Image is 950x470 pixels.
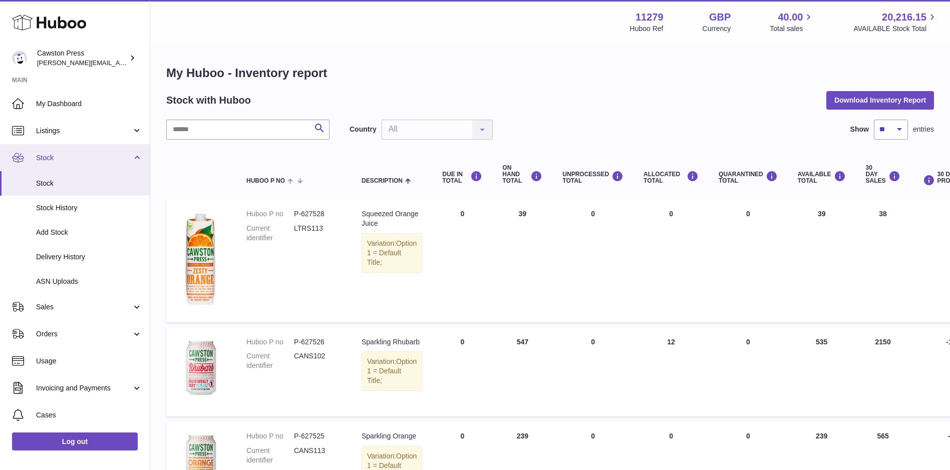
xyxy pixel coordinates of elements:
dd: P-627525 [294,431,342,441]
span: entries [913,125,934,134]
dt: Current identifier [246,351,294,370]
td: 0 [432,327,492,416]
div: DUE IN TOTAL [442,171,482,184]
h2: Stock with Huboo [166,94,251,107]
img: thomas.carson@cawstonpress.com [12,51,27,66]
span: Huboo P no [246,178,285,184]
div: Sparkling Rhubarb [362,337,422,347]
a: Log out [12,432,138,450]
strong: GBP [709,11,731,24]
span: Cases [36,410,142,420]
span: 20,216.15 [882,11,926,24]
span: 40.00 [778,11,803,24]
span: Description [362,178,403,184]
td: 547 [492,327,552,416]
dd: P-627528 [294,209,342,219]
td: 39 [788,199,856,322]
dt: Current identifier [246,224,294,243]
span: My Dashboard [36,99,142,109]
span: Delivery History [36,252,142,262]
td: 0 [552,199,634,322]
div: Currency [703,24,731,34]
span: 0 [746,432,750,440]
td: 2150 [856,327,910,416]
span: Stock [36,153,132,163]
a: 20,216.15 AVAILABLE Stock Total [853,11,938,34]
div: ALLOCATED Total [644,171,699,184]
strong: 11279 [636,11,664,24]
span: Usage [36,356,142,366]
div: Variation: [362,233,422,273]
span: Option 1 = Default Title; [367,357,417,384]
dt: Huboo P no [246,209,294,219]
img: product image [176,209,226,310]
label: Show [850,125,869,134]
span: Invoicing and Payments [36,383,132,393]
dt: Current identifier [246,446,294,465]
dt: Huboo P no [246,431,294,441]
td: 12 [634,327,709,416]
span: Stock [36,179,142,188]
td: 0 [552,327,634,416]
dt: Huboo P no [246,337,294,347]
div: ON HAND Total [502,165,542,185]
td: 535 [788,327,856,416]
span: Total sales [770,24,814,34]
td: 39 [492,199,552,322]
span: Add Stock [36,228,142,237]
div: QUARANTINED Total [719,171,778,184]
span: Listings [36,126,132,136]
span: Orders [36,329,132,339]
span: ASN Uploads [36,277,142,286]
dd: CANS113 [294,446,342,465]
label: Country [350,125,377,134]
span: 0 [746,338,750,346]
span: AVAILABLE Stock Total [853,24,938,34]
h1: My Huboo - Inventory report [166,65,934,81]
span: Option 1 = Default Title; [367,239,417,266]
div: Cawston Press [37,49,127,68]
span: Stock History [36,203,142,213]
button: Download Inventory Report [826,91,934,109]
span: Sales [36,302,132,312]
div: Squeezed Orange Juice [362,209,422,228]
div: Sparkling Orange [362,431,422,441]
dd: LTRS113 [294,224,342,243]
div: 30 DAY SALES [866,165,900,185]
td: 38 [856,199,910,322]
dd: P-627526 [294,337,342,347]
div: Huboo Ref [630,24,664,34]
img: product image [176,337,226,404]
div: Variation: [362,351,422,391]
div: AVAILABLE Total [798,171,846,184]
td: 0 [432,199,492,322]
span: [PERSON_NAME][EMAIL_ADDRESS][PERSON_NAME][DOMAIN_NAME] [37,59,254,67]
div: UNPROCESSED Total [562,171,623,184]
a: 40.00 Total sales [770,11,814,34]
td: 0 [634,199,709,322]
dd: CANS102 [294,351,342,370]
span: 0 [746,210,750,218]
